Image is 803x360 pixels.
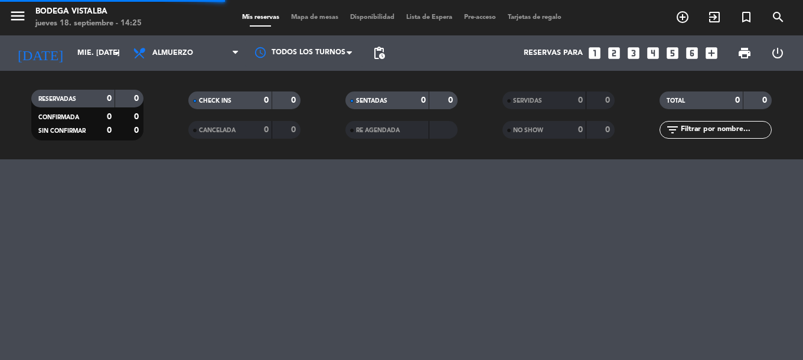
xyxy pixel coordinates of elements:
strong: 0 [762,96,769,104]
button: menu [9,7,27,29]
div: LOG OUT [761,35,794,71]
span: CHECK INS [199,98,231,104]
span: print [737,46,752,60]
i: looks_one [587,45,602,61]
i: looks_6 [684,45,700,61]
span: Disponibilidad [344,14,400,21]
strong: 0 [264,126,269,134]
span: Mapa de mesas [285,14,344,21]
strong: 0 [421,96,426,104]
input: Filtrar por nombre... [680,123,771,136]
strong: 0 [107,94,112,103]
i: looks_two [606,45,622,61]
i: looks_3 [626,45,641,61]
span: RESERVADAS [38,96,76,102]
span: CONFIRMADA [38,114,79,120]
strong: 0 [605,96,612,104]
i: [DATE] [9,40,71,66]
i: filter_list [665,123,680,137]
span: pending_actions [372,46,386,60]
span: SERVIDAS [513,98,542,104]
i: looks_5 [665,45,680,61]
span: SENTADAS [356,98,387,104]
span: NO SHOW [513,127,543,133]
strong: 0 [578,126,583,134]
i: add_box [704,45,719,61]
div: BODEGA VISTALBA [35,6,142,18]
i: looks_4 [645,45,661,61]
span: SIN CONFIRMAR [38,128,86,134]
strong: 0 [448,96,455,104]
strong: 0 [134,94,141,103]
strong: 0 [107,126,112,135]
div: jueves 18. septiembre - 14:25 [35,18,142,30]
strong: 0 [578,96,583,104]
strong: 0 [291,96,298,104]
strong: 0 [735,96,740,104]
span: Pre-acceso [458,14,502,21]
span: CANCELADA [199,127,236,133]
i: power_settings_new [771,46,785,60]
strong: 0 [134,126,141,135]
i: search [771,10,785,24]
span: Mis reservas [236,14,285,21]
span: Almuerzo [152,49,193,57]
i: turned_in_not [739,10,753,24]
strong: 0 [107,113,112,121]
i: add_circle_outline [675,10,690,24]
span: TOTAL [667,98,685,104]
strong: 0 [264,96,269,104]
i: exit_to_app [707,10,722,24]
span: RE AGENDADA [356,127,400,133]
span: Tarjetas de regalo [502,14,567,21]
strong: 0 [605,126,612,134]
i: menu [9,7,27,25]
strong: 0 [134,113,141,121]
i: arrow_drop_down [110,46,124,60]
span: Reservas para [524,49,583,57]
strong: 0 [291,126,298,134]
span: Lista de Espera [400,14,458,21]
